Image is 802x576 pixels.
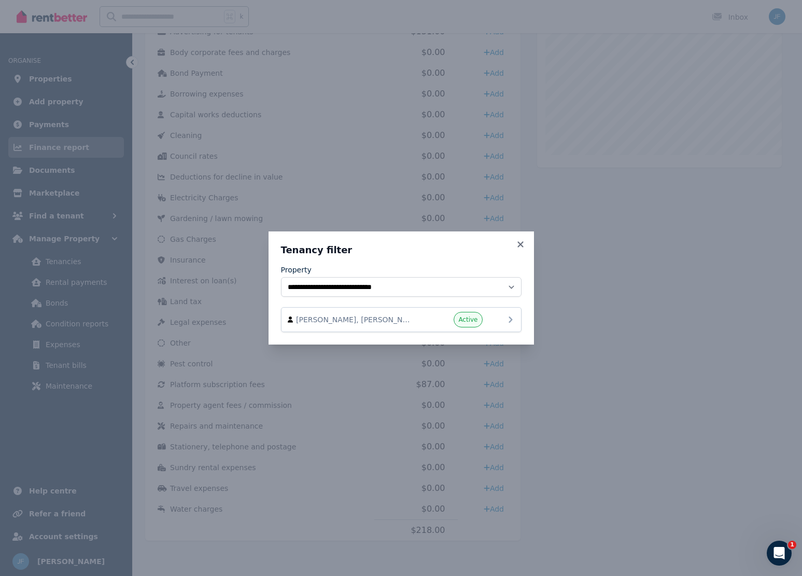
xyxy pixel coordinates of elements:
[281,307,522,332] a: [PERSON_NAME], [PERSON_NAME], [PERSON_NAME], and [PERSON_NAME]Active
[281,244,522,256] h3: Tenancy filter
[458,316,477,324] span: Active
[788,541,796,549] span: 1
[281,265,312,275] label: Property
[296,314,414,325] span: [PERSON_NAME], [PERSON_NAME], [PERSON_NAME], and [PERSON_NAME]
[767,541,792,566] iframe: Intercom live chat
